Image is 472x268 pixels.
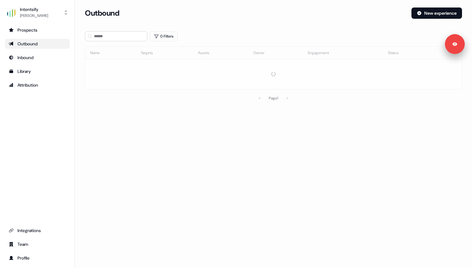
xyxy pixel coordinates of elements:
div: Intentsify [20,6,48,13]
a: Go to attribution [5,80,70,90]
a: Go to prospects [5,25,70,35]
button: 0 Filters [150,31,178,41]
button: New experience [411,8,462,19]
div: Attribution [9,82,66,88]
div: Team [9,241,66,247]
a: Go to templates [5,66,70,76]
button: Intentsify[PERSON_NAME] [5,5,70,20]
a: Go to outbound experience [5,39,70,49]
div: Library [9,68,66,74]
div: Inbound [9,54,66,61]
a: Go to Inbound [5,53,70,63]
a: Go to profile [5,253,70,263]
a: Go to integrations [5,225,70,235]
div: Prospects [9,27,66,33]
div: Profile [9,255,66,261]
div: [PERSON_NAME] [20,13,48,19]
div: Integrations [9,227,66,234]
a: Go to team [5,239,70,249]
div: Outbound [9,41,66,47]
h3: Outbound [85,8,119,18]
